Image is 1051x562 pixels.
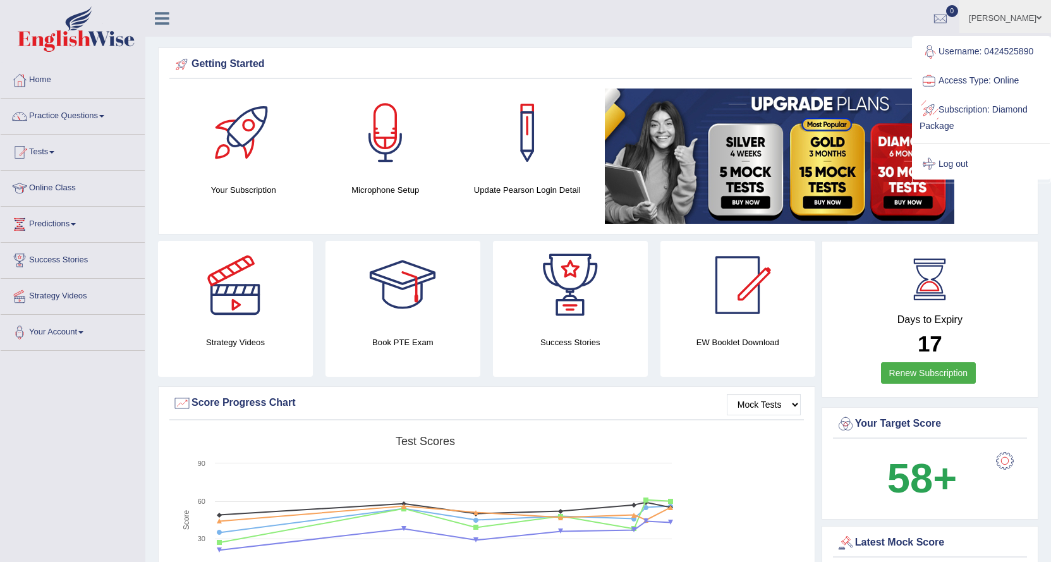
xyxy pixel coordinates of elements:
h4: Days to Expiry [836,314,1024,326]
a: Username: 0424525890 [913,37,1050,66]
h4: Your Subscription [179,183,308,197]
a: Access Type: Online [913,66,1050,95]
img: small5.jpg [605,89,954,224]
h4: Success Stories [493,336,648,349]
a: Renew Subscription [881,362,976,384]
a: Log out [913,150,1050,179]
div: Your Target Score [836,415,1024,434]
div: Latest Mock Score [836,534,1024,553]
a: Practice Questions [1,99,145,130]
tspan: Test scores [396,435,455,448]
a: Your Account [1,315,145,346]
h4: Microphone Setup [321,183,451,197]
h4: EW Booklet Download [660,336,815,349]
h4: Book PTE Exam [325,336,480,349]
span: 0 [946,5,959,17]
a: Predictions [1,207,145,238]
text: 90 [198,460,205,467]
div: Score Progress Chart [173,394,801,413]
h4: Update Pearson Login Detail [463,183,592,197]
b: 17 [918,331,942,356]
a: Strategy Videos [1,279,145,310]
b: 58+ [887,455,957,501]
text: 60 [198,498,205,505]
div: Getting Started [173,55,1024,74]
a: Online Class [1,171,145,202]
a: Subscription: Diamond Package [913,95,1050,138]
a: Success Stories [1,243,145,274]
a: Home [1,63,145,94]
a: Tests [1,135,145,166]
h4: Strategy Videos [158,336,313,349]
tspan: Score [182,510,191,530]
text: 30 [198,535,205,542]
